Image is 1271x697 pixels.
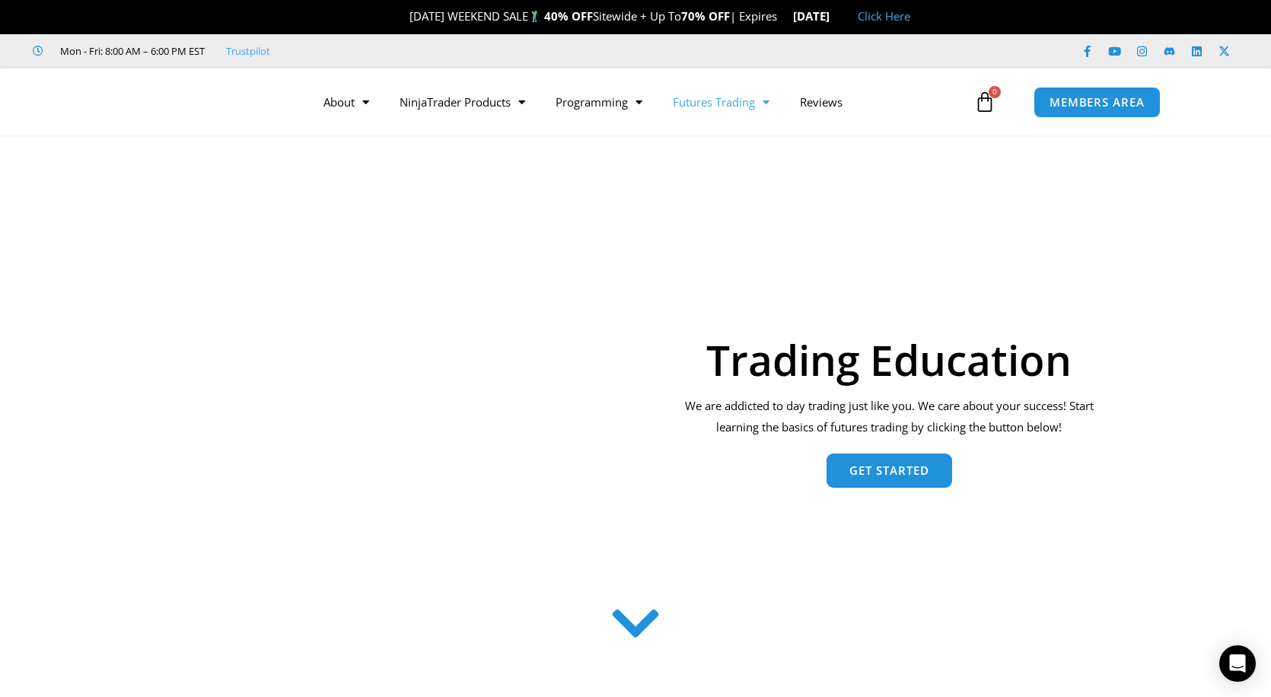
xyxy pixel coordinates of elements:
a: Futures Trading [658,84,785,119]
span: Mon - Fri: 8:00 AM – 6:00 PM EST [56,42,205,60]
strong: [DATE] [793,8,843,24]
img: 🎉 [397,11,409,22]
a: NinjaTrader Products [384,84,540,119]
img: 🏭 [830,11,842,22]
a: Trustpilot [226,42,270,60]
a: Get Started [827,454,952,488]
img: AdobeStock 293954085 1 Converted | Affordable Indicators – NinjaTrader [167,215,645,578]
img: ⌛ [778,11,789,22]
nav: Menu [308,84,970,119]
img: LogoAI | Affordable Indicators – NinjaTrader [91,75,254,129]
span: 0 [989,86,1001,98]
span: MEMBERS AREA [1050,97,1145,108]
a: Reviews [785,84,858,119]
a: Click Here [858,8,910,24]
a: Programming [540,84,658,119]
span: Get Started [849,465,929,476]
img: 🏌️‍♂️ [529,11,540,22]
a: 0 [951,80,1018,124]
div: Open Intercom Messenger [1219,645,1256,682]
strong: 70% OFF [681,8,730,24]
a: About [308,84,384,119]
strong: 40% OFF [544,8,593,24]
a: MEMBERS AREA [1034,87,1161,118]
p: We are addicted to day trading just like you. We care about your success! Start learning the basi... [675,396,1104,438]
span: [DATE] WEEKEND SALE Sitewide + Up To | Expires [393,8,793,24]
h1: Trading Education [675,339,1104,380]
